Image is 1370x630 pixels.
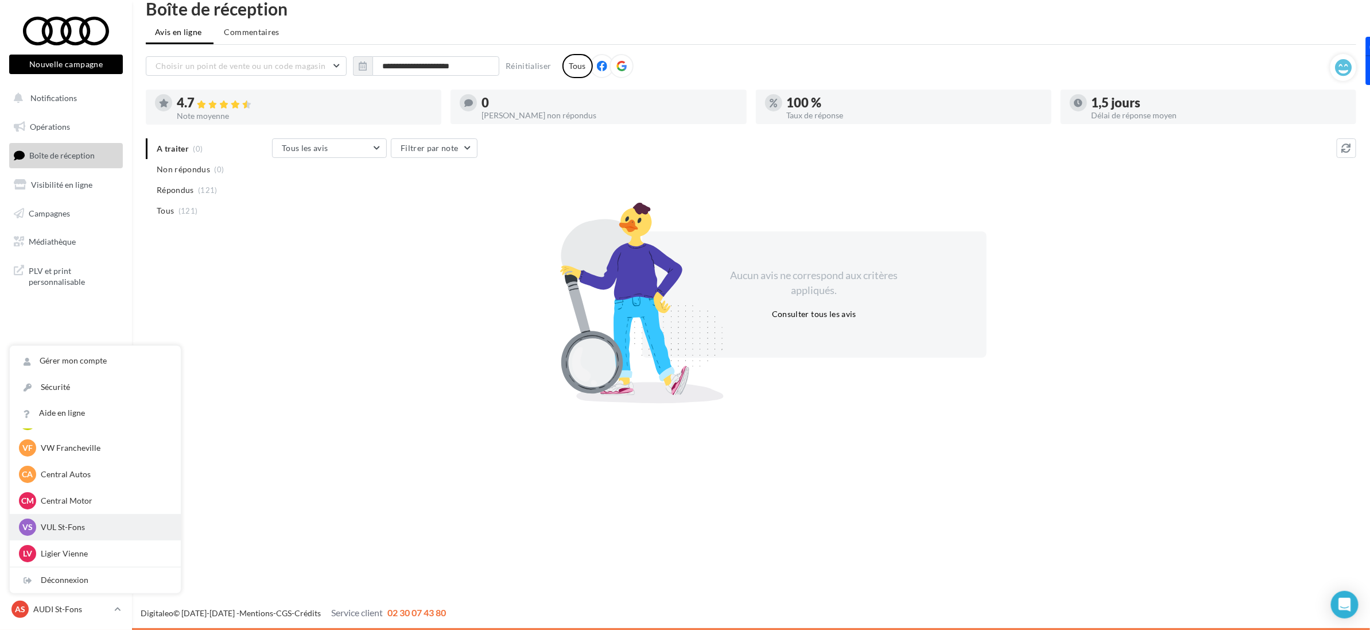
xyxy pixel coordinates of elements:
[482,96,737,109] div: 0
[29,263,118,288] span: PLV et print personnalisable
[7,202,125,226] a: Campagnes
[9,55,123,74] button: Nouvelle campagne
[157,184,194,196] span: Répondus
[10,400,181,426] a: Aide en ligne
[276,608,292,618] a: CGS
[41,442,167,454] p: VW Francheville
[30,93,77,103] span: Notifications
[198,185,218,195] span: (121)
[10,567,181,593] div: Déconnexion
[157,164,210,175] span: Non répondus
[177,96,432,110] div: 4.7
[501,59,556,73] button: Réinitialiser
[562,54,593,78] div: Tous
[146,56,347,76] button: Choisir un point de vente ou un code magasin
[23,548,32,559] span: LV
[716,268,913,297] div: Aucun avis ne correspond aux critères appliqués.
[294,608,321,618] a: Crédits
[178,206,198,215] span: (121)
[177,112,432,120] div: Note moyenne
[9,598,123,620] a: AS AUDI St-Fons
[767,307,861,321] button: Consulter tous les avis
[30,122,70,132] span: Opérations
[391,138,478,158] button: Filtrer par note
[7,230,125,254] a: Médiathèque
[787,111,1042,119] div: Taux de réponse
[141,608,173,618] a: Digitaleo
[387,607,446,618] span: 02 30 07 43 80
[1092,111,1347,119] div: Délai de réponse moyen
[22,442,33,454] span: VF
[21,495,34,507] span: CM
[41,495,167,507] p: Central Motor
[331,607,383,618] span: Service client
[29,150,95,160] span: Boîte de réception
[31,180,92,190] span: Visibilité en ligne
[282,143,328,153] span: Tous les avis
[41,469,167,480] p: Central Autos
[1331,591,1359,619] div: Open Intercom Messenger
[156,61,325,71] span: Choisir un point de vente ou un code magasin
[787,96,1042,109] div: 100 %
[10,374,181,400] a: Sécurité
[22,521,33,533] span: VS
[41,521,167,533] p: VUL St-Fons
[215,165,224,174] span: (0)
[7,115,125,139] a: Opérations
[482,111,737,119] div: [PERSON_NAME] non répondus
[141,608,446,618] span: © [DATE]-[DATE] - - -
[157,205,174,217] span: Tous
[15,604,25,615] span: AS
[7,173,125,197] a: Visibilité en ligne
[239,608,273,618] a: Mentions
[10,348,181,374] a: Gérer mon compte
[224,26,280,38] span: Commentaires
[22,469,33,480] span: CA
[33,604,110,615] p: AUDI St-Fons
[272,138,387,158] button: Tous les avis
[29,208,70,218] span: Campagnes
[7,258,125,292] a: PLV et print personnalisable
[29,237,76,246] span: Médiathèque
[1092,96,1347,109] div: 1,5 jours
[7,143,125,168] a: Boîte de réception
[7,86,121,110] button: Notifications
[41,548,167,559] p: Ligier Vienne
